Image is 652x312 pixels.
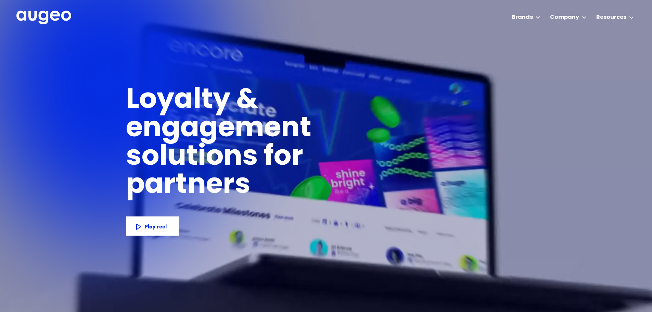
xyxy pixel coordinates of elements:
[16,11,71,25] a: home
[512,13,533,22] div: Brands
[596,13,626,22] div: Resources
[126,172,295,200] h1: partners
[16,11,71,25] img: Augeo's full logo in white.
[126,87,422,172] h1: Loyalty & engagement solutions for
[550,13,579,22] div: Company
[126,216,179,236] a: Play reel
